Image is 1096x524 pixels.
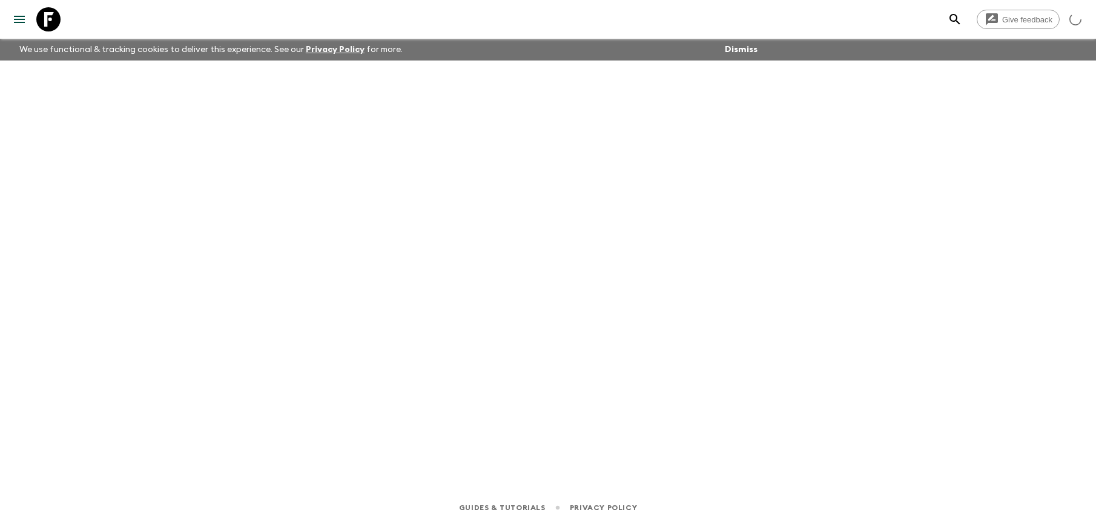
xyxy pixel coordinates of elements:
span: Give feedback [995,15,1059,24]
a: Give feedback [977,10,1060,29]
a: Privacy Policy [570,501,637,514]
p: We use functional & tracking cookies to deliver this experience. See our for more. [15,39,408,61]
button: search adventures [943,7,967,31]
button: menu [7,7,31,31]
a: Guides & Tutorials [459,501,546,514]
a: Privacy Policy [306,45,365,54]
button: Dismiss [722,41,761,58]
